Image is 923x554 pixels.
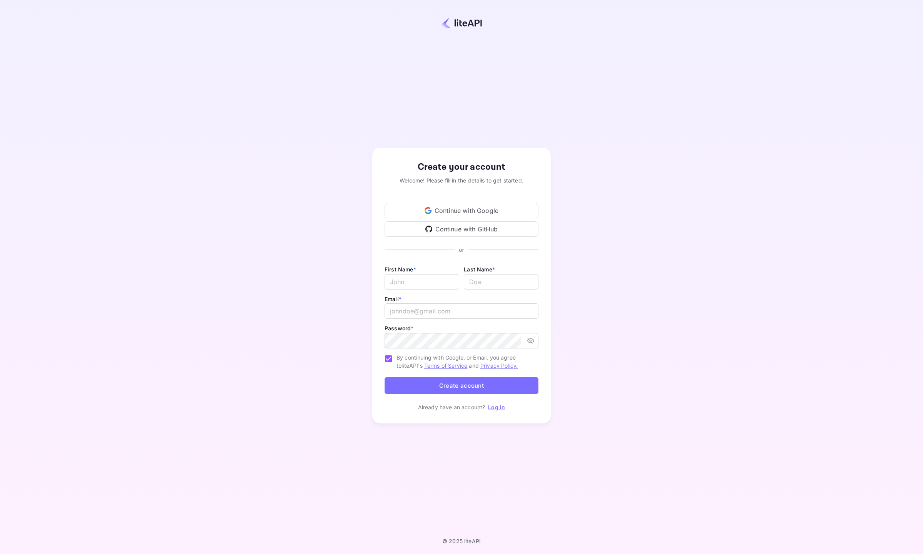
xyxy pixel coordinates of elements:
[464,274,538,290] input: Doe
[385,160,538,174] div: Create your account
[442,538,481,544] p: © 2025 liteAPI
[385,303,538,319] input: johndoe@gmail.com
[464,266,495,273] label: Last Name
[424,362,467,369] a: Terms of Service
[524,334,538,348] button: toggle password visibility
[385,203,538,218] div: Continue with Google
[397,353,532,370] span: By continuing with Google, or Email, you agree to liteAPI's and
[385,377,538,394] button: Create account
[385,296,402,302] label: Email
[385,274,459,290] input: John
[385,176,538,184] div: Welcome! Please fill in the details to get started.
[385,266,416,273] label: First Name
[441,17,482,28] img: liteapi
[418,403,485,411] p: Already have an account?
[480,362,518,369] a: Privacy Policy.
[488,404,505,410] a: Log in
[385,221,538,237] div: Continue with GitHub
[385,325,413,331] label: Password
